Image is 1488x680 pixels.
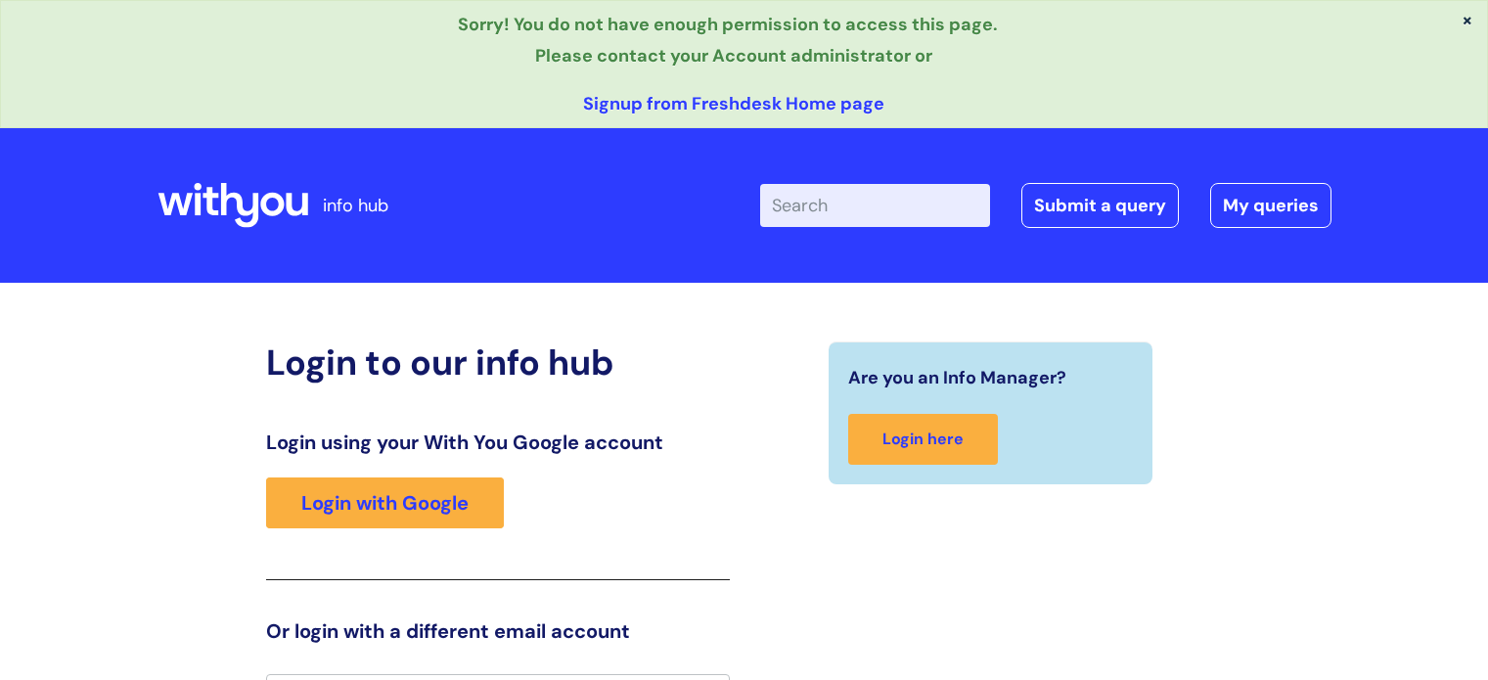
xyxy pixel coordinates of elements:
[266,619,730,643] h3: Or login with a different email account
[266,431,730,454] h3: Login using your With You Google account
[266,341,730,384] h2: Login to our info hub
[1021,183,1179,228] a: Submit a query
[583,92,884,115] a: Signup from Freshdesk Home page
[266,477,504,528] a: Login with Google
[848,414,998,466] a: Login here
[760,184,990,227] input: Search
[323,190,388,221] p: info hub
[848,362,1066,393] span: Are you an Info Manager?
[1210,183,1331,228] a: My queries
[1462,11,1473,28] button: ×
[15,9,1453,72] p: Sorry! You do not have enough permission to access this page. Please contact your Account adminis...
